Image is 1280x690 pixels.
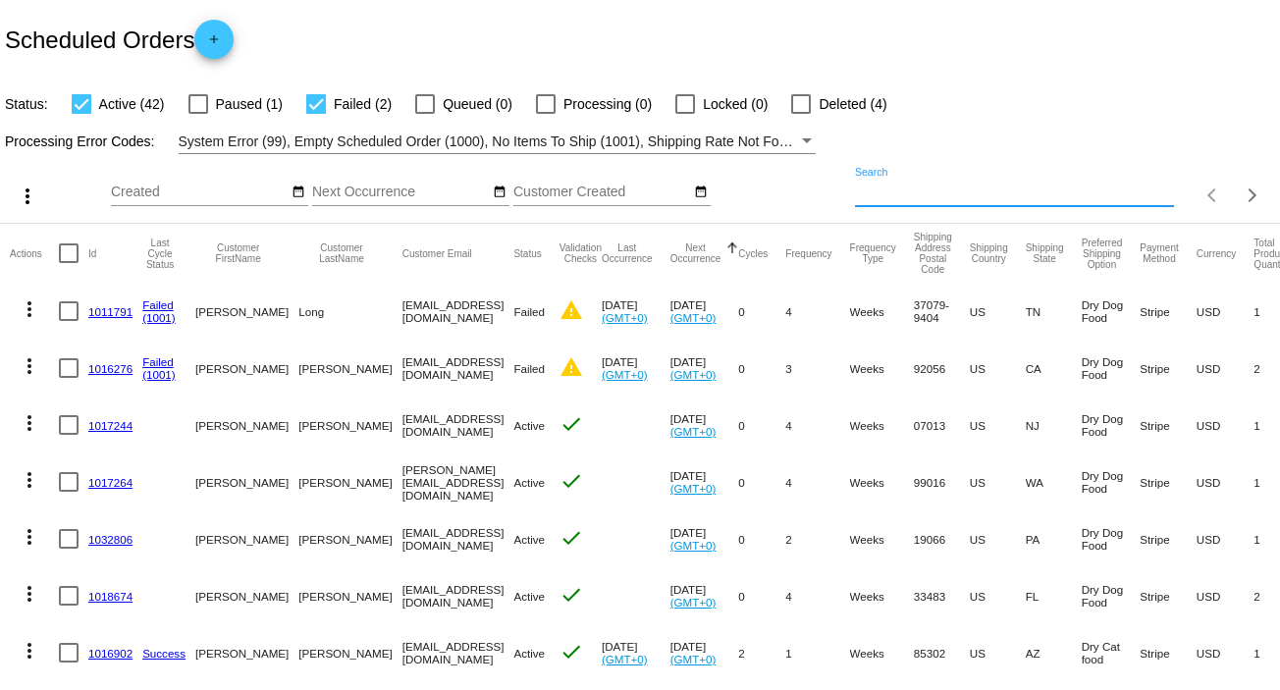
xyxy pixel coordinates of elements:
mat-cell: 99016 [914,453,970,510]
mat-cell: [DATE] [670,567,739,624]
mat-cell: 0 [738,453,785,510]
mat-icon: more_vert [18,468,41,492]
mat-select: Filter by Processing Error Codes [179,130,817,154]
mat-cell: Stripe [1140,510,1196,567]
mat-cell: US [970,283,1026,340]
a: (GMT+0) [670,653,717,665]
mat-cell: US [970,397,1026,453]
mat-icon: date_range [292,185,305,200]
span: Processing (0) [563,92,652,116]
mat-cell: WA [1026,453,1082,510]
mat-icon: check [560,469,583,493]
button: Change sorting for Cycles [738,247,768,259]
mat-icon: more_vert [18,525,41,549]
mat-cell: [PERSON_NAME][EMAIL_ADDRESS][DOMAIN_NAME] [402,453,514,510]
span: Active [513,647,545,660]
mat-cell: 92056 [914,340,970,397]
a: (GMT+0) [670,539,717,552]
span: Active [513,476,545,489]
span: Active (42) [99,92,165,116]
mat-cell: 33483 [914,567,970,624]
mat-cell: [PERSON_NAME] [195,283,298,340]
mat-cell: [DATE] [670,397,739,453]
mat-cell: Stripe [1140,340,1196,397]
input: Next Occurrence [312,185,489,200]
mat-cell: NJ [1026,397,1082,453]
mat-cell: 0 [738,567,785,624]
h2: Scheduled Orders [5,20,234,59]
mat-cell: Long [298,283,401,340]
span: Locked (0) [703,92,768,116]
button: Change sorting for LastProcessingCycleId [142,238,178,270]
mat-cell: USD [1197,567,1254,624]
mat-cell: Weeks [850,510,914,567]
mat-cell: [PERSON_NAME] [298,397,401,453]
a: 1018674 [88,590,133,603]
span: Status: [5,96,48,112]
mat-cell: [PERSON_NAME] [195,340,298,397]
mat-cell: USD [1197,340,1254,397]
mat-cell: US [970,453,1026,510]
button: Change sorting for ShippingCountry [970,242,1008,264]
mat-cell: [PERSON_NAME] [298,567,401,624]
mat-cell: 2 [738,624,785,681]
mat-cell: 37079-9404 [914,283,970,340]
a: (1001) [142,311,176,324]
mat-cell: [PERSON_NAME] [195,567,298,624]
mat-cell: Weeks [850,283,914,340]
mat-cell: Stripe [1140,283,1196,340]
mat-cell: Dry Dog Food [1082,510,1141,567]
a: (GMT+0) [602,653,648,665]
button: Change sorting for FrequencyType [850,242,896,264]
a: (GMT+0) [670,311,717,324]
mat-cell: [DATE] [602,340,670,397]
mat-cell: US [970,340,1026,397]
mat-cell: [EMAIL_ADDRESS][DOMAIN_NAME] [402,624,514,681]
mat-cell: Dry Cat food [1082,624,1141,681]
mat-cell: 1 [785,624,849,681]
mat-cell: [PERSON_NAME] [195,453,298,510]
mat-icon: warning [560,298,583,322]
mat-cell: Weeks [850,453,914,510]
span: Active [513,590,545,603]
mat-cell: [DATE] [670,624,739,681]
span: Failed [513,362,545,375]
button: Change sorting for CurrencyIso [1197,247,1237,259]
button: Change sorting for PreferredShippingOption [1082,238,1123,270]
mat-icon: add [202,32,226,56]
mat-cell: 4 [785,567,849,624]
mat-cell: Dry Dog Food [1082,567,1141,624]
span: Processing Error Codes: [5,133,155,149]
button: Previous page [1194,176,1233,215]
mat-cell: [EMAIL_ADDRESS][DOMAIN_NAME] [402,567,514,624]
button: Change sorting for NextOccurrenceUtc [670,242,721,264]
button: Change sorting for PaymentMethod.Type [1140,242,1178,264]
a: (GMT+0) [670,482,717,495]
mat-icon: more_vert [18,411,41,435]
button: Change sorting for CustomerLastName [298,242,384,264]
mat-cell: Stripe [1140,567,1196,624]
button: Change sorting for CustomerEmail [402,247,472,259]
a: (GMT+0) [602,311,648,324]
mat-cell: FL [1026,567,1082,624]
a: (GMT+0) [602,368,648,381]
mat-cell: [EMAIL_ADDRESS][DOMAIN_NAME] [402,283,514,340]
a: 1017244 [88,419,133,432]
button: Change sorting for Status [513,247,541,259]
mat-icon: warning [560,355,583,379]
mat-cell: 07013 [914,397,970,453]
mat-icon: date_range [694,185,708,200]
mat-icon: check [560,640,583,663]
mat-cell: US [970,510,1026,567]
mat-cell: Stripe [1140,624,1196,681]
mat-cell: USD [1197,453,1254,510]
mat-cell: [DATE] [670,453,739,510]
mat-cell: [EMAIL_ADDRESS][DOMAIN_NAME] [402,397,514,453]
span: Failed [513,305,545,318]
button: Change sorting for ShippingState [1026,242,1064,264]
mat-cell: [PERSON_NAME] [298,624,401,681]
mat-cell: [PERSON_NAME] [298,510,401,567]
mat-cell: 0 [738,397,785,453]
mat-cell: Stripe [1140,453,1196,510]
a: Success [142,647,186,660]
